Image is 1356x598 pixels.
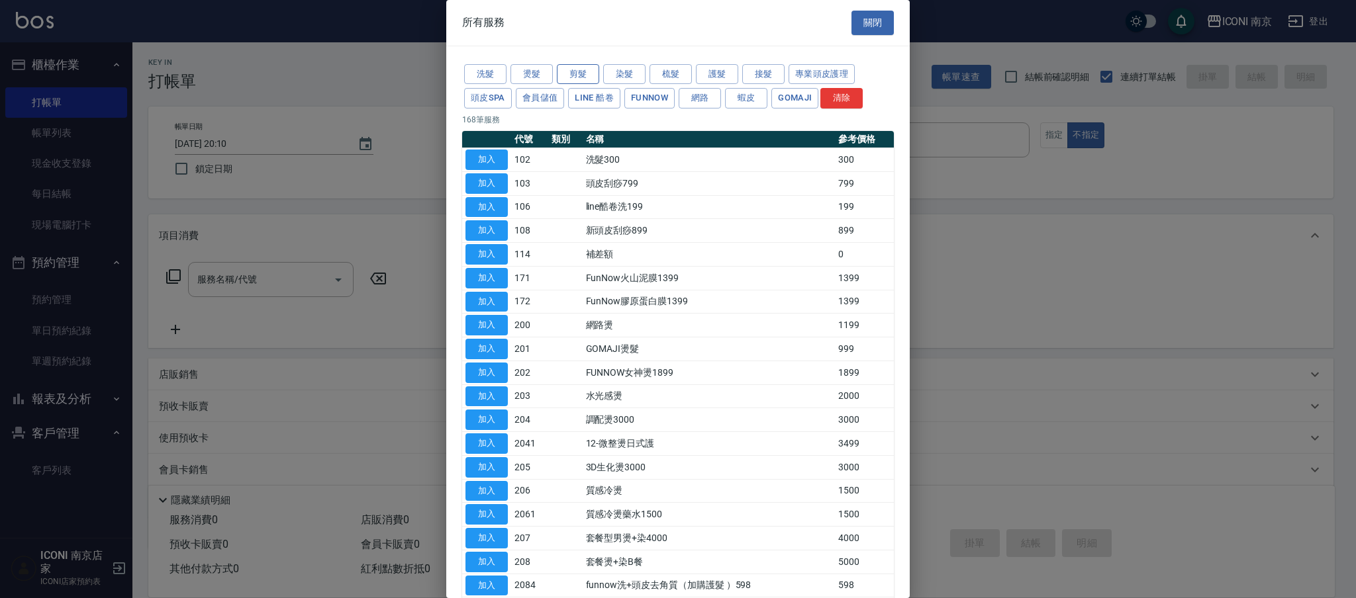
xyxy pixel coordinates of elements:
[835,408,894,432] td: 3000
[583,361,836,384] td: FUNNOW女神燙1899
[511,314,548,337] td: 200
[835,337,894,361] td: 999
[465,552,508,572] button: 加入
[835,148,894,172] td: 300
[725,88,767,108] button: 蝦皮
[465,244,508,265] button: 加入
[583,503,836,527] td: 質感冷燙藥水1500
[465,363,508,383] button: 加入
[516,88,565,108] button: 會員儲值
[789,64,855,85] button: 專業頭皮護理
[465,197,508,218] button: 加入
[583,432,836,456] td: 12-微整燙日式護
[511,171,548,195] td: 103
[548,131,582,148] th: 類別
[583,243,836,267] td: 補差額
[465,409,508,430] button: 加入
[511,550,548,574] td: 208
[465,268,508,288] button: 加入
[465,220,508,241] button: 加入
[511,195,548,219] td: 106
[462,16,505,29] span: 所有服務
[583,171,836,195] td: 頭皮刮痧799
[510,64,553,85] button: 燙髮
[511,243,548,267] td: 114
[835,243,894,267] td: 0
[835,503,894,527] td: 1500
[465,528,508,548] button: 加入
[583,131,836,148] th: 名稱
[462,114,894,126] p: 168 筆服務
[465,457,508,478] button: 加入
[771,88,818,108] button: Gomaji
[511,361,548,384] td: 202
[464,64,507,85] button: 洗髮
[820,88,863,108] button: 清除
[511,408,548,432] td: 204
[583,195,836,219] td: line酷卷洗199
[835,266,894,290] td: 1399
[583,479,836,503] td: 質感冷燙
[583,314,836,337] td: 網路燙
[465,149,508,170] button: 加入
[696,64,738,85] button: 護髮
[511,455,548,479] td: 205
[583,290,836,314] td: FunNow膠原蛋白膜1399
[511,384,548,408] td: 203
[465,339,508,359] button: 加入
[511,574,548,597] td: 2084
[835,574,894,597] td: 598
[465,504,508,525] button: 加入
[568,88,620,108] button: LINE 酷卷
[835,455,894,479] td: 3000
[835,219,894,243] td: 899
[603,64,646,85] button: 染髮
[583,337,836,361] td: GOMAJI燙髮
[464,88,512,108] button: 頭皮SPA
[650,64,692,85] button: 梳髮
[557,64,599,85] button: 剪髮
[835,290,894,314] td: 1399
[583,219,836,243] td: 新頭皮刮痧899
[465,576,508,596] button: 加入
[465,315,508,335] button: 加入
[465,173,508,194] button: 加入
[835,314,894,337] td: 1199
[835,384,894,408] td: 2000
[465,433,508,454] button: 加入
[465,481,508,501] button: 加入
[835,527,894,550] td: 4000
[583,384,836,408] td: 水光感燙
[511,479,548,503] td: 206
[835,171,894,195] td: 799
[511,503,548,527] td: 2061
[835,432,894,456] td: 3499
[742,64,785,85] button: 接髮
[511,219,548,243] td: 108
[583,148,836,172] td: 洗髮300
[835,361,894,384] td: 1899
[511,148,548,172] td: 102
[511,337,548,361] td: 201
[835,550,894,574] td: 5000
[624,88,675,108] button: FUNNOW
[679,88,721,108] button: 網路
[465,386,508,407] button: 加入
[583,527,836,550] td: 套餐型男燙+染4000
[835,479,894,503] td: 1500
[465,292,508,312] button: 加入
[511,290,548,314] td: 172
[583,455,836,479] td: 3D生化燙3000
[851,11,894,35] button: 關閉
[835,131,894,148] th: 參考價格
[511,131,548,148] th: 代號
[511,266,548,290] td: 171
[583,550,836,574] td: 套餐燙+染B餐
[583,266,836,290] td: FunNow火山泥膜1399
[583,574,836,597] td: funnow洗+頭皮去角質（加購護髮 ）598
[511,527,548,550] td: 207
[511,432,548,456] td: 2041
[835,195,894,219] td: 199
[583,408,836,432] td: 調配燙3000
